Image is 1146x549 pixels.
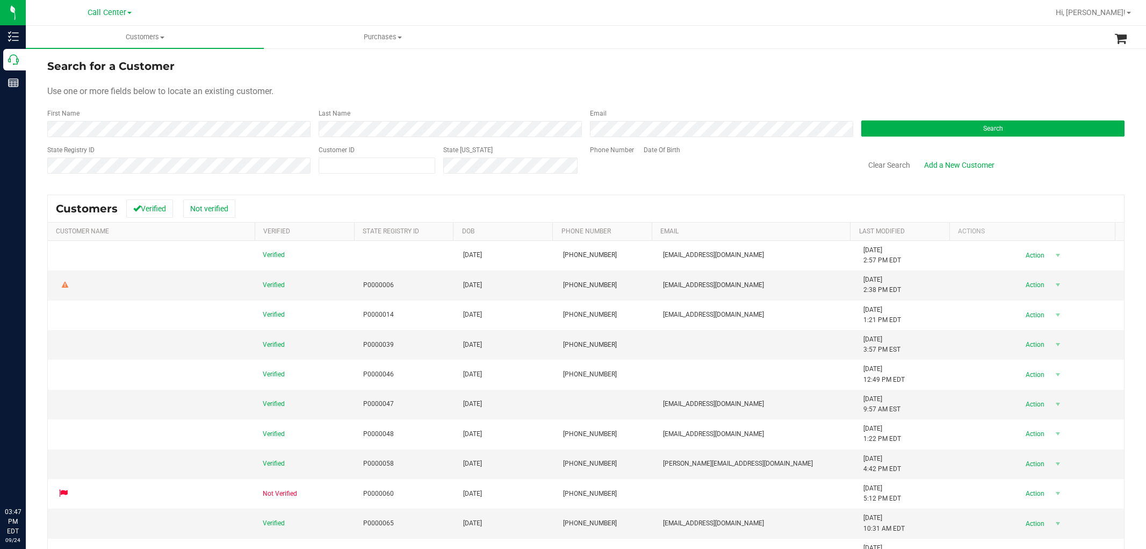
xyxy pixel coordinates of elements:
span: Customers [26,32,264,42]
span: P0000039 [363,340,394,350]
p: 03:47 PM EDT [5,507,21,536]
span: Search [983,125,1003,132]
span: Hi, [PERSON_NAME]! [1056,8,1126,17]
span: [DATE] [463,310,482,320]
span: Verified [263,459,285,469]
span: Not Verified [263,489,297,499]
iframe: Resource center [11,463,43,495]
span: [DATE] [463,489,482,499]
span: [PHONE_NUMBER] [563,459,617,469]
span: [EMAIL_ADDRESS][DOMAIN_NAME] [663,250,764,260]
button: Clear Search [861,156,917,174]
div: Warning - Level 2 [60,280,70,290]
span: [PHONE_NUMBER] [563,518,617,529]
span: [DATE] 2:38 PM EDT [863,275,901,295]
a: Customers [26,26,264,48]
span: select [1051,516,1065,531]
span: P0000047 [363,399,394,409]
span: select [1051,426,1065,441]
span: Purchases [264,32,501,42]
span: [EMAIL_ADDRESS][DOMAIN_NAME] [663,518,764,529]
span: Action [1017,308,1051,323]
inline-svg: Reports [8,77,19,88]
span: P0000006 [363,280,394,290]
label: State Registry ID [47,145,95,155]
a: Phone Number [561,227,611,235]
span: Action [1017,486,1051,501]
a: State Registry Id [363,227,419,235]
span: Action [1017,248,1051,263]
span: Verified [263,340,285,350]
span: [DATE] [463,429,482,439]
button: Search [861,120,1125,137]
span: select [1051,308,1065,323]
span: [DATE] 9:57 AM EST [863,394,900,415]
span: [PERSON_NAME][EMAIL_ADDRESS][DOMAIN_NAME] [663,459,813,469]
span: Action [1017,367,1051,382]
a: Last Modified [859,227,905,235]
div: Flagged for deletion [57,489,69,499]
span: [DATE] [463,280,482,290]
span: Action [1017,277,1051,293]
span: [PHONE_NUMBER] [563,340,617,350]
span: select [1051,457,1065,472]
button: Verified [126,199,173,218]
a: Purchases [264,26,502,48]
span: [PHONE_NUMBER] [563,489,617,499]
span: Call Center [88,8,126,17]
span: select [1051,486,1065,501]
span: P0000048 [363,429,394,439]
span: select [1051,367,1065,382]
span: P0000060 [363,489,394,499]
span: Verified [263,518,285,529]
a: DOB [462,227,474,235]
span: [DATE] [463,518,482,529]
label: State [US_STATE] [443,145,493,155]
span: P0000065 [363,518,394,529]
a: Add a New Customer [917,156,1001,174]
span: [DATE] [463,459,482,469]
span: [DATE] 1:21 PM EDT [863,305,901,325]
span: [PHONE_NUMBER] [563,429,617,439]
a: Verified [263,227,290,235]
span: Action [1017,516,1051,531]
span: Verified [263,369,285,380]
span: Verified [263,280,285,290]
span: [PHONE_NUMBER] [563,280,617,290]
button: Not verified [183,199,235,218]
span: Action [1017,397,1051,412]
span: [DATE] [463,340,482,350]
span: Customers [56,202,118,215]
span: Search for a Customer [47,60,175,73]
span: select [1051,337,1065,352]
p: 09/24 [5,536,21,544]
span: [EMAIL_ADDRESS][DOMAIN_NAME] [663,280,764,290]
span: [DATE] 2:57 PM EDT [863,245,901,266]
label: Customer ID [319,145,355,155]
span: P0000046 [363,369,394,380]
span: Verified [263,310,285,320]
label: Phone Number [590,145,634,155]
span: [DATE] [463,250,482,260]
span: [DATE] 12:49 PM EDT [863,364,905,384]
span: [EMAIL_ADDRESS][DOMAIN_NAME] [663,310,764,320]
span: [PHONE_NUMBER] [563,310,617,320]
span: Action [1017,457,1051,472]
span: P0000058 [363,459,394,469]
span: Verified [263,429,285,439]
span: select [1051,397,1065,412]
span: select [1051,277,1065,293]
span: Use one or more fields below to locate an existing customer. [47,86,273,96]
span: [DATE] [463,399,482,409]
span: [PHONE_NUMBER] [563,250,617,260]
span: [DATE] 1:22 PM EDT [863,424,901,444]
span: P0000014 [363,310,394,320]
span: [PHONE_NUMBER] [563,369,617,380]
label: Date Of Birth [644,145,680,155]
inline-svg: Call Center [8,54,19,65]
a: Email [660,227,679,235]
span: [DATE] [463,369,482,380]
span: select [1051,248,1065,263]
span: Verified [263,250,285,260]
a: Customer Name [56,227,109,235]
